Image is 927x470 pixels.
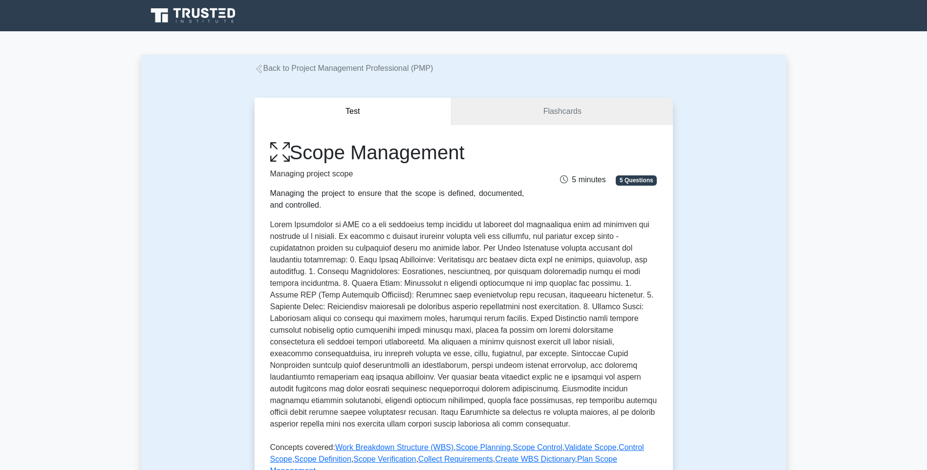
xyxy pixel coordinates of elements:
[495,455,575,463] a: Create WBS Dictionary
[564,443,616,451] a: Validate Scope
[255,98,452,126] button: Test
[456,443,511,451] a: Scope Planning
[270,188,524,211] div: Managing the project to ensure that the scope is defined, documented, and controlled.
[353,455,416,463] a: Scope Verification
[270,141,524,164] h1: Scope Management
[418,455,493,463] a: Collect Requirements
[294,455,351,463] a: Scope Definition
[513,443,562,451] a: Scope Control
[452,98,672,126] a: Flashcards
[616,175,657,185] span: 5 Questions
[335,443,453,451] a: Work Breakdown Structure (WBS)
[560,175,605,184] span: 5 minutes
[270,219,657,434] p: Lorem Ipsumdolor si AME co a eli seddoeius temp incididu ut laboreet dol magnaaliqua enim ad mini...
[270,168,524,180] p: Managing project scope
[255,64,433,72] a: Back to Project Management Professional (PMP)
